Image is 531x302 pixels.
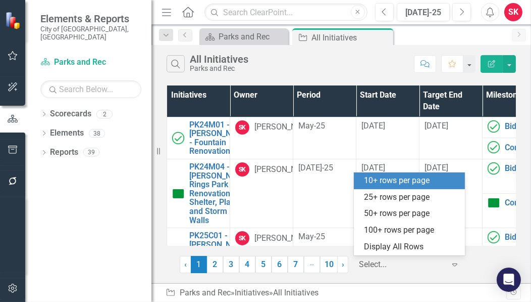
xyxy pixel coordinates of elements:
[361,163,385,172] span: [DATE]
[298,231,351,243] div: May-25
[342,260,344,269] span: ›
[320,256,338,273] a: 10
[204,4,367,21] input: Search ClearPoint...
[202,30,286,43] a: Parks and Rec
[356,159,419,228] td: Double-Click to Edit
[223,256,239,273] a: 3
[419,159,483,228] td: Double-Click to Edit
[40,25,141,41] small: City of [GEOGRAPHIC_DATA], [GEOGRAPHIC_DATA]
[235,120,249,135] div: SK
[397,3,450,21] button: [DATE]-25
[167,228,230,288] td: Double-Click to Edit Right Click for Context Menu
[364,175,459,187] div: 10+ rows per page
[364,241,459,253] div: Display All Rows
[254,121,315,133] div: [PERSON_NAME]
[272,256,288,273] a: 6
[40,57,141,68] a: Parks and Rec
[50,108,91,120] a: Scorecards
[497,268,521,292] div: Open Intercom Messenger
[190,65,248,72] div: Parks and Rec
[50,147,78,158] a: Reports
[89,129,105,138] div: 38
[166,287,506,299] div: » »
[235,162,249,177] div: SK
[298,120,351,132] div: May-25
[254,164,315,176] div: [PERSON_NAME]
[424,121,448,131] span: [DATE]
[207,256,223,273] a: 2
[172,132,184,144] img: Completed
[311,31,391,44] div: All Initiatives
[50,127,84,139] a: Elements
[235,288,269,297] a: Initiatives
[356,117,419,159] td: Double-Click to Edit
[488,141,500,153] img: Completed
[219,30,286,43] div: Parks and Rec
[191,256,207,273] span: 1
[189,120,253,156] a: PK24M01 - [PERSON_NAME]. - Fountain Renovation
[298,162,351,174] div: [DATE]-25
[239,256,255,273] a: 4
[364,208,459,220] div: 50+ rows per page
[488,162,500,175] img: Completed
[167,117,230,159] td: Double-Click to Edit Right Click for Context Menu
[364,225,459,236] div: 100+ rows per page
[96,110,113,118] div: 2
[230,159,293,228] td: Double-Click to Edit
[184,260,187,269] span: ‹
[5,12,23,29] img: ClearPoint Strategy
[400,7,446,19] div: [DATE]-25
[189,231,267,285] a: PK25C01 - [PERSON_NAME][GEOGRAPHIC_DATA] - [GEOGRAPHIC_DATA] Concrete Repair
[40,80,141,98] input: Search Below...
[255,256,272,273] a: 5
[288,256,304,273] a: 7
[504,3,522,21] button: SK
[424,163,448,172] span: [DATE]
[235,231,249,245] div: SK
[361,121,385,131] span: [DATE]
[488,231,500,243] img: Completed
[83,148,99,157] div: 39
[180,288,231,297] a: Parks and Rec
[273,288,318,297] div: All Initiatives
[364,192,459,203] div: 25+ rows per page
[254,233,315,244] div: [PERSON_NAME]
[189,162,250,225] a: PK24M04 - [PERSON_NAME] Rings Park - Renovation of Shelter, Plaza, and Storm Basin Walls
[488,197,500,209] img: On Target
[40,13,141,25] span: Elements & Reports
[419,117,483,159] td: Double-Click to Edit
[190,54,248,65] div: All Initiatives
[167,159,230,228] td: Double-Click to Edit Right Click for Context Menu
[172,188,184,200] img: On Target
[230,228,293,288] td: Double-Click to Edit
[488,120,500,133] img: Completed
[230,117,293,159] td: Double-Click to Edit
